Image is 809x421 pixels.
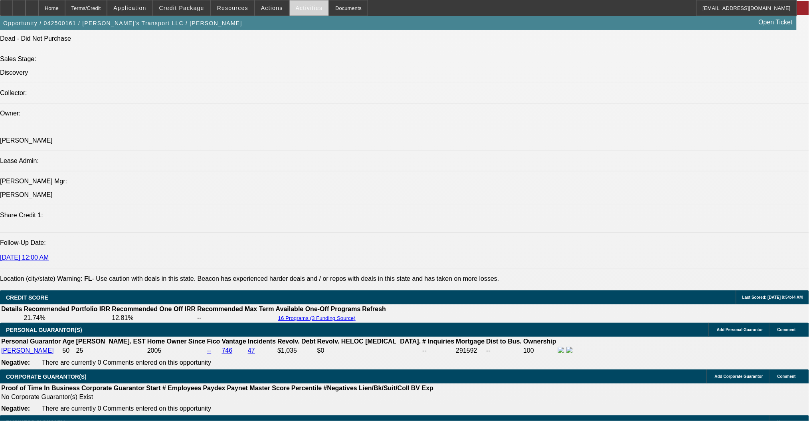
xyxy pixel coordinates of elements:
b: Negative: [1,405,30,412]
b: #Negatives [324,385,358,391]
b: Lien/Bk/Suit/Coll [359,385,409,391]
span: Comment [777,374,796,379]
button: Application [107,0,152,16]
th: Recommended Max Term [197,305,275,313]
b: BV Exp [411,385,433,391]
td: 25 [76,346,146,355]
td: No Corporate Guarantor(s) Exist [1,393,437,401]
b: Percentile [291,385,322,391]
b: # Employees [162,385,202,391]
b: [PERSON_NAME]. EST [76,338,146,345]
img: linkedin-icon.png [566,347,573,353]
td: -- [486,346,522,355]
button: Actions [255,0,289,16]
button: Resources [211,0,254,16]
b: Dist to Bus. [487,338,522,345]
td: -- [422,346,455,355]
button: Credit Package [153,0,210,16]
b: Paynet Master Score [227,385,290,391]
span: Activities [296,5,323,11]
td: $0 [317,346,421,355]
span: There are currently 0 Comments entered on this opportunity [42,405,211,412]
span: PERSONAL GUARANTOR(S) [6,327,82,333]
span: Credit Package [159,5,204,11]
td: 21.74% [23,314,111,322]
td: 12.81% [111,314,196,322]
a: [PERSON_NAME] [1,347,54,354]
span: CORPORATE GUARANTOR(S) [6,373,87,380]
b: # Inquiries [422,338,454,345]
th: Recommended One Off IRR [111,305,196,313]
a: -- [207,347,212,354]
td: -- [197,314,275,322]
th: Recommended Portfolio IRR [23,305,111,313]
label: - Use caution with deals in this state. Beacon has experienced harder deals and / or repos with d... [84,275,499,282]
b: FL [84,275,92,282]
b: Corporate Guarantor [81,385,144,391]
b: Age [62,338,74,345]
th: Refresh [362,305,387,313]
b: Negative: [1,359,30,366]
span: Resources [217,5,248,11]
span: Add Corporate Guarantor [715,374,763,379]
span: Actions [261,5,283,11]
button: 16 Programs (3 Funding Source) [276,315,358,322]
b: Incidents [248,338,276,345]
b: Fico [207,338,220,345]
td: 100 [523,346,557,355]
b: Revolv. HELOC [MEDICAL_DATA]. [317,338,421,345]
span: There are currently 0 Comments entered on this opportunity [42,359,211,366]
button: Activities [290,0,329,16]
td: 50 [62,346,75,355]
span: Comment [777,328,796,332]
th: Proof of Time In Business [1,384,80,392]
td: $1,035 [277,346,316,355]
th: Available One-Off Programs [275,305,361,313]
b: Revolv. Debt [277,338,316,345]
img: facebook-icon.png [558,347,564,353]
td: 291592 [456,346,485,355]
span: CREDIT SCORE [6,294,48,301]
span: Last Scored: [DATE] 8:54:44 AM [742,295,803,300]
span: Opportunity / 042500161 / [PERSON_NAME]'s Transport LLC / [PERSON_NAME] [3,20,242,26]
span: Add Personal Guarantor [717,328,763,332]
b: Paydex [203,385,225,391]
span: 2005 [147,347,162,354]
span: Application [113,5,146,11]
b: Vantage [222,338,246,345]
b: Start [146,385,160,391]
b: Personal Guarantor [1,338,61,345]
b: Ownership [523,338,556,345]
b: Mortgage [456,338,485,345]
a: Open Ticket [756,16,796,29]
a: 746 [222,347,233,354]
th: Details [1,305,22,313]
b: Home Owner Since [147,338,206,345]
a: 47 [248,347,255,354]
